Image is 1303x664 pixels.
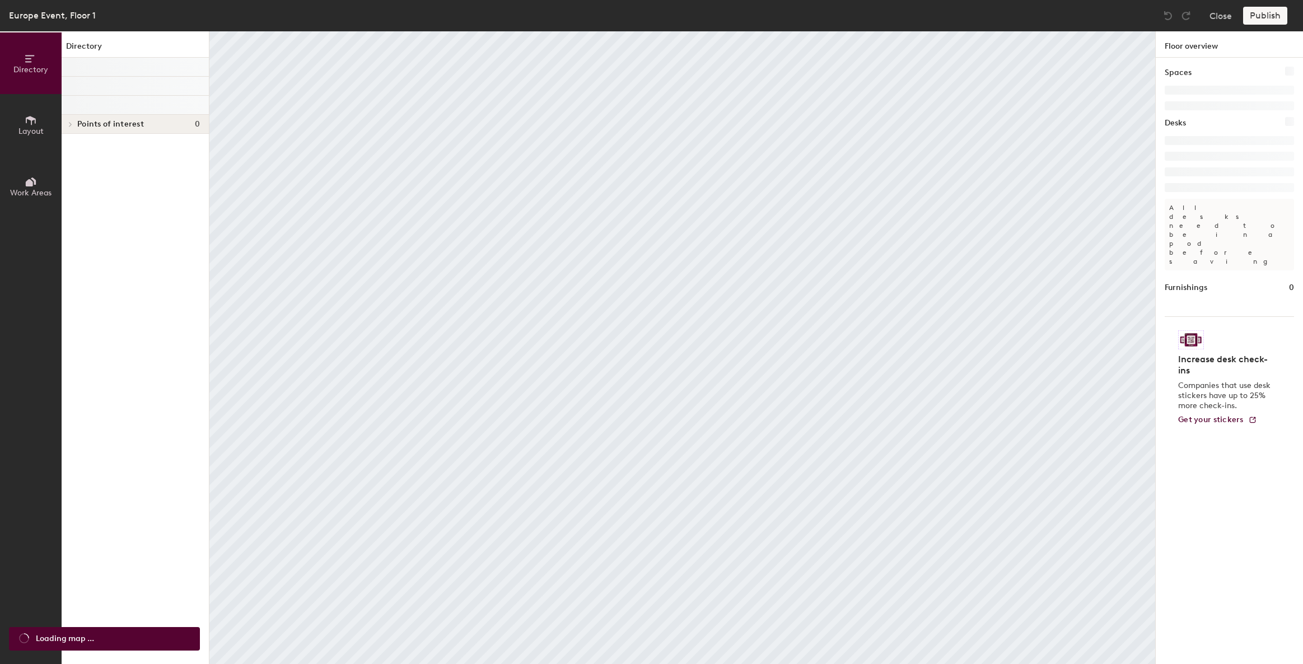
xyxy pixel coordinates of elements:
span: Get your stickers [1178,415,1244,424]
button: Close [1209,7,1232,25]
h1: Spaces [1165,67,1192,79]
h1: Directory [62,40,209,58]
p: Companies that use desk stickers have up to 25% more check-ins. [1178,381,1274,411]
a: Get your stickers [1178,415,1257,425]
span: 0 [195,120,200,129]
span: Directory [13,65,48,74]
span: Work Areas [10,188,52,198]
img: Sticker logo [1178,330,1204,349]
h1: 0 [1289,282,1294,294]
span: Layout [18,127,44,136]
span: Loading map ... [36,633,94,645]
h1: Furnishings [1165,282,1207,294]
img: Undo [1162,10,1174,21]
h1: Desks [1165,117,1186,129]
div: Europe Event, Floor 1 [9,8,96,22]
img: Redo [1180,10,1192,21]
span: Points of interest [77,120,144,129]
h1: Floor overview [1156,31,1303,58]
p: All desks need to be in a pod before saving [1165,199,1294,270]
h4: Increase desk check-ins [1178,354,1274,376]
